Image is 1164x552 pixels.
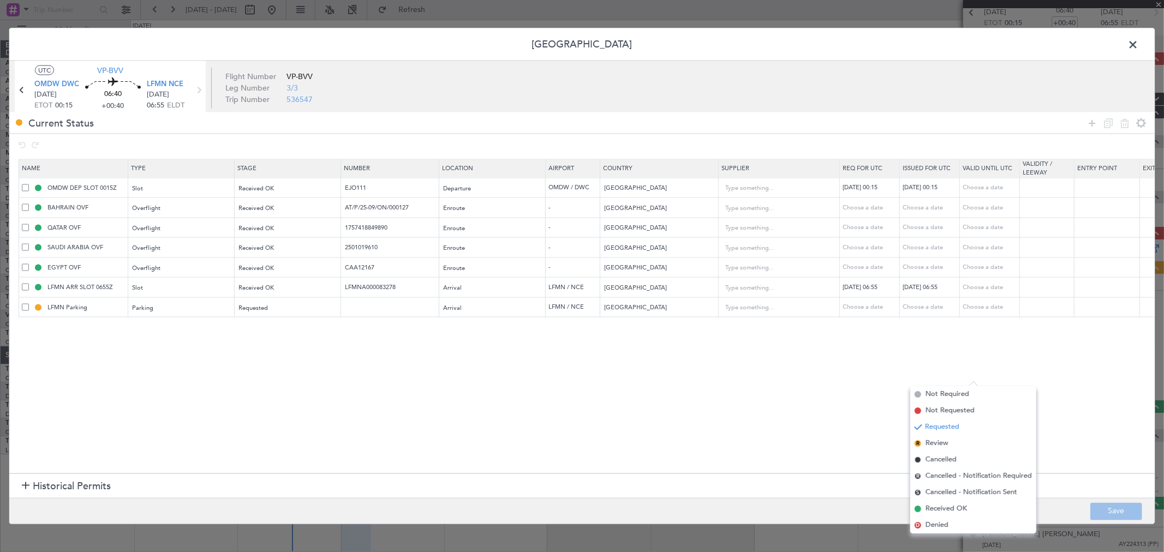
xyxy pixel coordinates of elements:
div: Choose a date [963,283,1019,292]
span: Entry Point [1077,164,1117,172]
span: Requested [925,422,959,433]
span: Validity / Leeway [1023,159,1052,177]
div: Choose a date [963,303,1019,312]
span: Valid Until Utc [963,164,1012,172]
span: Review [926,438,948,449]
header: [GEOGRAPHIC_DATA] [9,28,1155,61]
span: Not Requested [926,405,975,416]
span: R [915,473,921,479]
span: R [915,440,921,447]
span: Cancelled - Notification Sent [926,487,1017,498]
div: Choose a date [963,223,1019,232]
span: Denied [926,520,948,531]
span: Received OK [926,503,967,514]
span: Cancelled [926,454,957,465]
div: Choose a date [963,263,1019,272]
span: Cancelled - Notification Required [926,471,1032,482]
div: Choose a date [963,203,1019,212]
span: S [915,489,921,496]
div: Choose a date [963,183,1019,193]
div: Choose a date [963,243,1019,252]
span: D [915,522,921,529]
span: Not Required [926,389,969,400]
